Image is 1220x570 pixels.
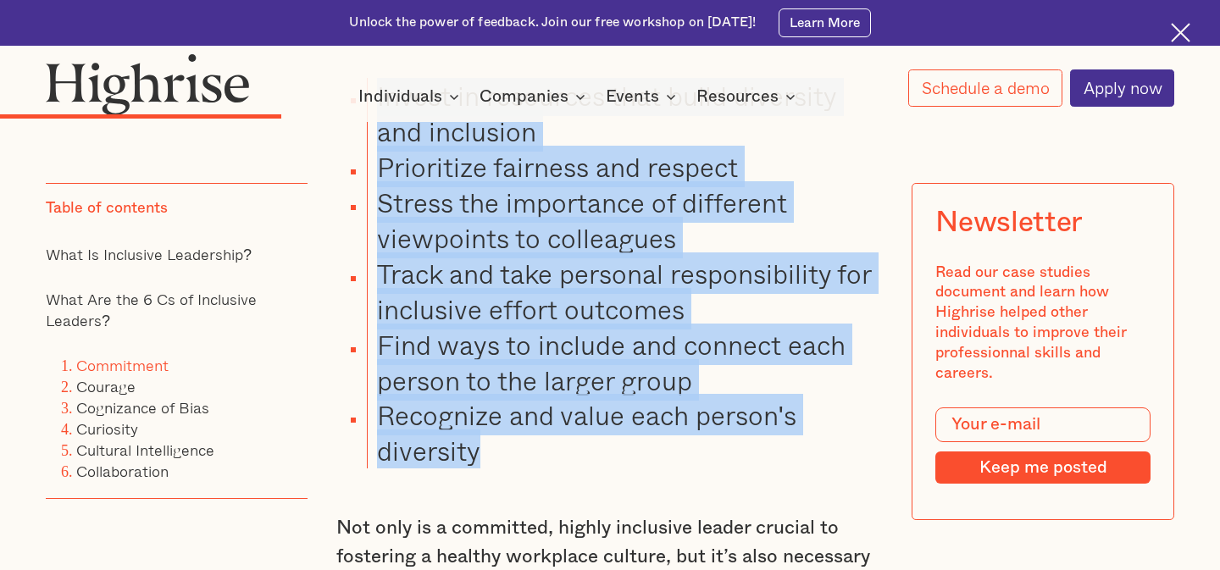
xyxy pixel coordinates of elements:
input: Keep me posted [936,451,1151,484]
a: Commitment [76,353,169,377]
div: Newsletter [936,207,1084,240]
li: Track and take personal responsibility for inclusive effort outcomes [367,256,884,327]
a: Schedule a demo [908,69,1062,107]
li: Find ways to include and connect each person to the larger group [367,327,884,398]
a: Courage [76,374,136,398]
li: Prioritize fairness and respect [367,149,884,185]
div: Resources [696,86,779,107]
div: Resources [696,86,801,107]
a: What Is Inclusive Leadership? [46,241,252,265]
li: Stress the importance of different viewpoints to colleagues [367,185,884,256]
a: Curiosity [76,417,138,440]
div: Read our case studies document and learn how Highrise helped other individuals to improve their p... [936,263,1151,385]
div: Events [606,86,659,107]
div: Events [606,86,681,107]
a: Cognizance of Bias [76,396,209,419]
div: Individuals [358,86,464,107]
div: Companies [480,86,591,107]
li: Recognize and value each person's diversity [367,397,884,468]
img: Highrise logo [46,53,250,115]
a: Learn More [779,8,870,38]
a: Cultural Intelligence [76,438,214,462]
img: Cross icon [1171,23,1190,42]
div: Table of contents [46,199,168,219]
div: Individuals [358,86,442,107]
a: Collaboration [76,459,169,483]
input: Your e-mail [936,407,1151,442]
a: Apply now [1070,69,1174,107]
form: Modal Form [936,407,1151,484]
div: Companies [480,86,568,107]
a: What Are the 6 Cs of Inclusive Leaders? [46,286,257,332]
div: Unlock the power of feedback. Join our free workshop on [DATE]! [349,14,756,31]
